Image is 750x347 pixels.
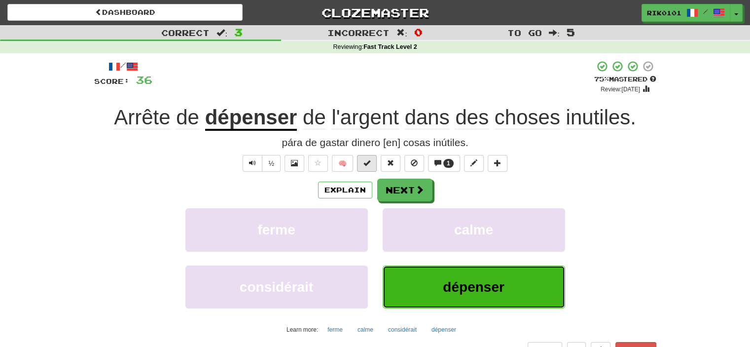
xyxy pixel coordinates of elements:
[414,26,423,38] span: 0
[488,155,507,172] button: Add to collection (alt+a)
[286,326,318,333] small: Learn more:
[377,179,432,201] button: Next
[383,266,565,308] button: dépenser
[363,43,417,50] strong: Fast Track Level 2
[647,8,681,17] span: rik0101
[405,106,450,129] span: dans
[327,28,390,38] span: Incorrect
[495,106,560,129] span: choses
[262,155,281,172] button: ½
[308,155,328,172] button: Favorite sentence (alt+f)
[240,279,313,295] span: considérait
[404,155,424,172] button: Ignore sentence (alt+i)
[185,208,368,251] button: ferme
[594,75,609,83] span: 75 %
[703,8,708,15] span: /
[381,155,400,172] button: Reset to 0% Mastered (alt+r)
[243,155,262,172] button: Play sentence audio (ctl+space)
[94,135,656,150] div: pára de gastar dinero [en] cosas inútiles.
[285,155,304,172] button: Show image (alt+x)
[357,155,377,172] button: Set this sentence to 100% Mastered (alt+m)
[216,29,227,37] span: :
[352,322,379,337] button: calme
[567,26,575,38] span: 5
[318,182,372,198] button: Explain
[136,74,152,86] span: 36
[332,155,353,172] button: 🧠
[447,160,450,167] span: 1
[205,106,297,131] u: dépenser
[464,155,484,172] button: Edit sentence (alt+d)
[566,106,630,129] span: inutiles
[176,106,199,129] span: de
[185,266,368,308] button: considérait
[454,222,493,237] span: calme
[94,77,130,85] span: Score:
[455,106,489,129] span: des
[642,4,730,22] a: rik0101 /
[331,106,398,129] span: l'argent
[257,222,295,237] span: ferme
[428,155,460,172] button: 1
[7,4,243,21] a: Dashboard
[426,322,462,337] button: dépenser
[94,60,152,73] div: /
[507,28,542,38] span: To go
[303,106,326,129] span: de
[322,322,348,337] button: ferme
[549,29,560,37] span: :
[241,155,281,172] div: Text-to-speech controls
[257,4,493,21] a: Clozemaster
[383,208,565,251] button: calme
[161,28,210,38] span: Correct
[443,279,504,295] span: dépenser
[114,106,170,129] span: Arrête
[396,29,407,37] span: :
[383,322,422,337] button: considérait
[297,106,636,129] span: .
[234,26,243,38] span: 3
[594,75,656,84] div: Mastered
[601,86,640,93] small: Review: [DATE]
